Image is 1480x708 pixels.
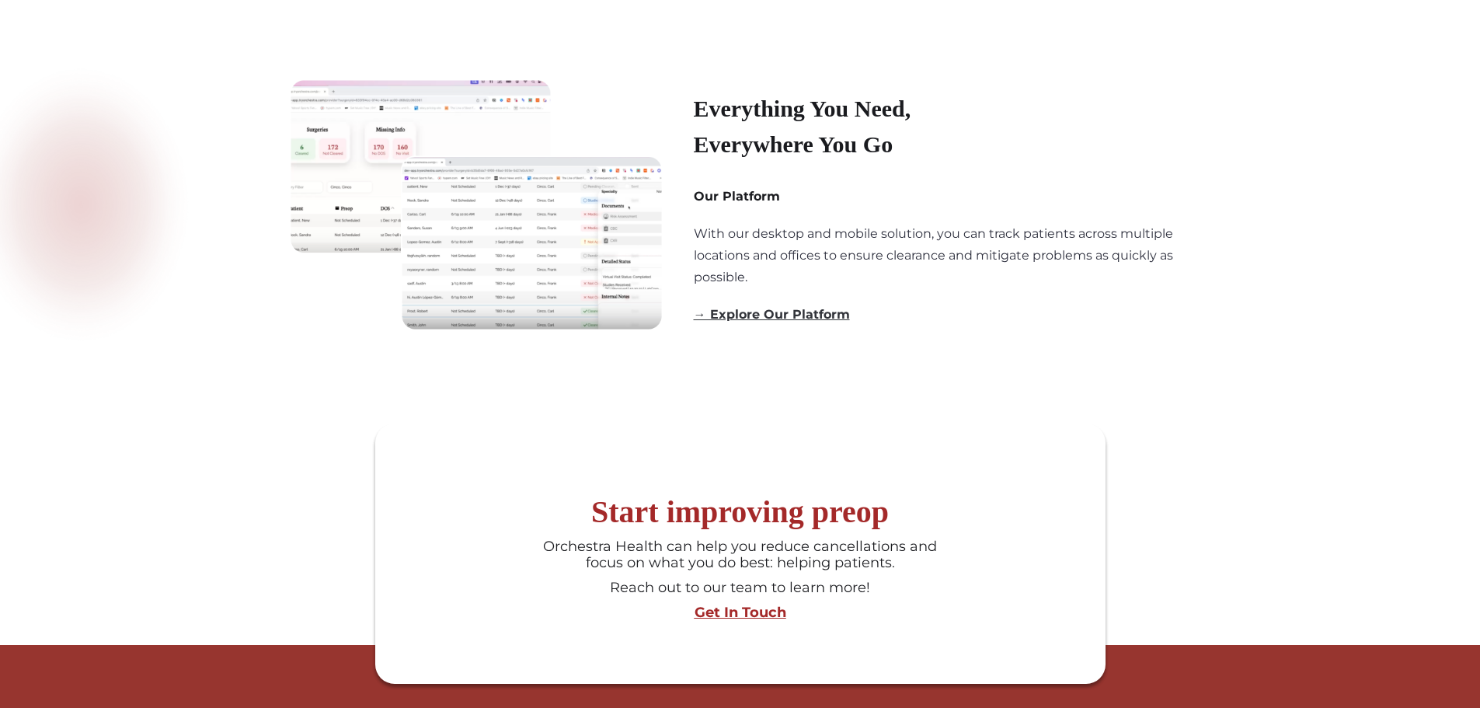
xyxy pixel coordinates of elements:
[694,307,850,322] a: → Explore Our Platform
[536,580,944,597] div: Reach out to our team to learn more!
[536,539,944,572] div: Orchestra Health can help you reduce cancellations and focus on what you do best: helping patients.
[383,494,1098,531] h6: Start improving preop
[694,223,1191,288] div: With our desktop and mobile solution, you can track patients across multiple locations and office...
[694,91,992,162] h3: Everything You Need, Everywhere You Go
[694,186,780,208] div: Our Platform
[383,605,1098,622] a: Get In Touch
